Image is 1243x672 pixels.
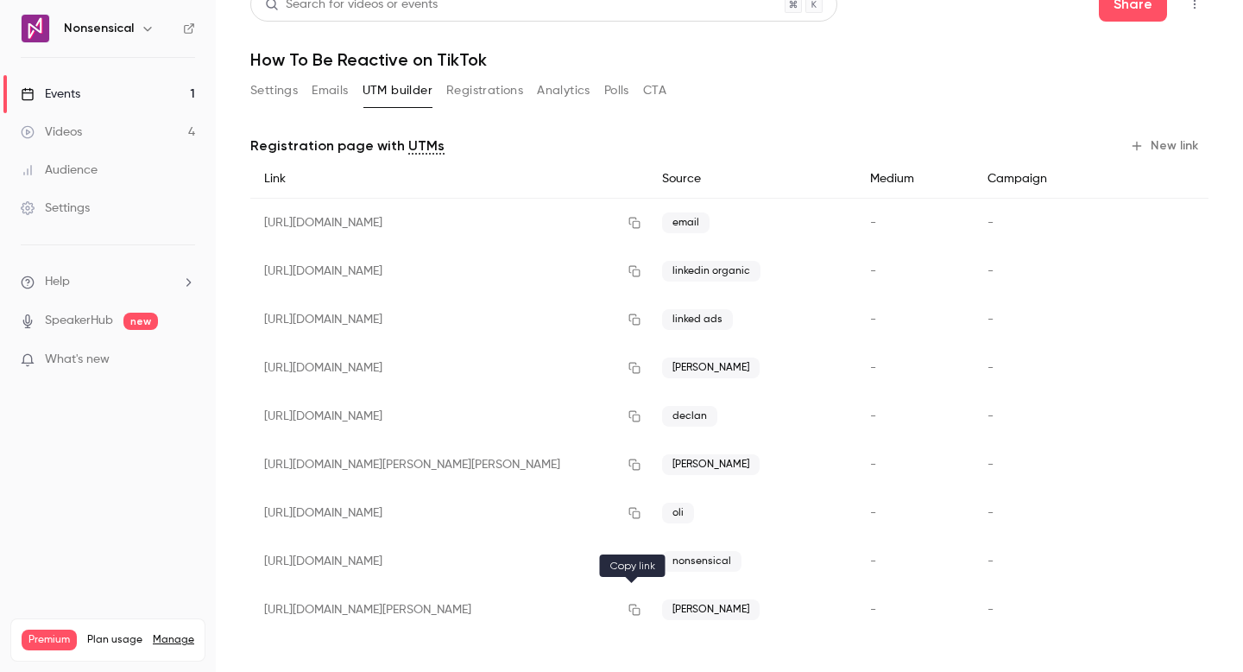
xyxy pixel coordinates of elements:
[662,309,733,330] span: linked ads
[250,77,298,105] button: Settings
[987,314,994,326] span: -
[648,160,855,199] div: Source
[662,358,760,378] span: [PERSON_NAME]
[21,200,90,217] div: Settings
[662,212,710,233] span: email
[21,86,80,103] div: Events
[250,344,648,392] div: [URL][DOMAIN_NAME]
[856,160,975,199] div: Medium
[363,77,432,105] button: UTM builder
[870,410,876,422] span: -
[662,406,717,427] span: declan
[21,273,195,291] li: help-dropdown-opener
[250,160,648,199] div: Link
[987,410,994,422] span: -
[987,604,994,616] span: -
[45,312,113,330] a: SpeakerHub
[987,507,994,519] span: -
[174,352,195,368] iframe: Noticeable Trigger
[537,77,590,105] button: Analytics
[408,136,445,156] a: UTMs
[250,586,648,634] div: [URL][DOMAIN_NAME][PERSON_NAME]
[87,633,142,647] span: Plan usage
[250,295,648,344] div: [URL][DOMAIN_NAME]
[22,630,77,650] span: Premium
[250,199,648,248] div: [URL][DOMAIN_NAME]
[662,599,760,620] span: [PERSON_NAME]
[870,217,876,229] span: -
[250,489,648,537] div: [URL][DOMAIN_NAME]
[870,362,876,374] span: -
[45,273,70,291] span: Help
[446,77,523,105] button: Registrations
[662,454,760,475] span: [PERSON_NAME]
[987,362,994,374] span: -
[987,459,994,471] span: -
[870,604,876,616] span: -
[974,160,1117,199] div: Campaign
[870,507,876,519] span: -
[153,633,194,647] a: Manage
[64,20,134,37] h6: Nonsensical
[21,162,98,179] div: Audience
[662,261,760,282] span: linkedin organic
[250,537,648,586] div: [URL][DOMAIN_NAME]
[987,217,994,229] span: -
[21,124,82,141] div: Videos
[604,77,629,105] button: Polls
[45,351,110,369] span: What's new
[662,551,741,572] span: nonsensical
[123,313,158,330] span: new
[870,555,876,567] span: -
[643,77,666,105] button: CTA
[870,265,876,277] span: -
[250,441,648,489] div: [URL][DOMAIN_NAME][PERSON_NAME][PERSON_NAME]
[250,136,445,156] p: Registration page with
[662,503,694,523] span: oli
[987,555,994,567] span: -
[250,392,648,441] div: [URL][DOMAIN_NAME]
[312,77,348,105] button: Emails
[987,265,994,277] span: -
[22,15,49,42] img: Nonsensical
[250,247,648,295] div: [URL][DOMAIN_NAME]
[870,459,876,471] span: -
[870,314,876,326] span: -
[250,49,1208,70] h1: How To Be Reactive on TikTok
[1123,132,1208,160] button: New link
